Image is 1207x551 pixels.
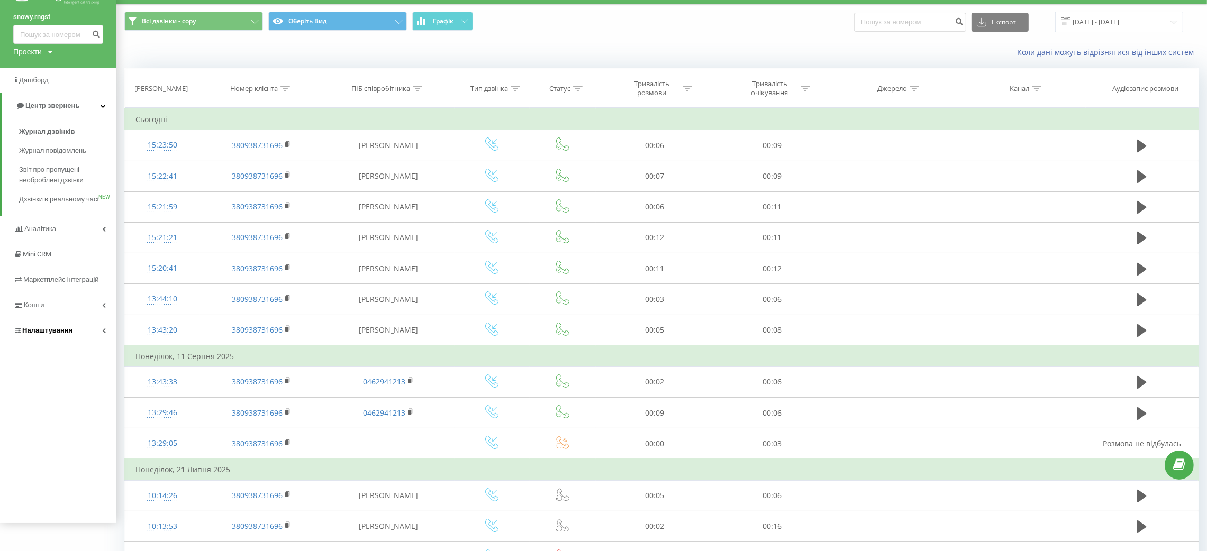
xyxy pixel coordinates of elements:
[351,84,410,93] div: ПІБ співробітника
[19,122,116,141] a: Журнал дзвінків
[232,263,283,273] a: 380938731696
[135,485,189,506] div: 10:14:26
[19,141,116,160] a: Журнал повідомлень
[135,372,189,392] div: 13:43:33
[24,301,44,309] span: Кошти
[232,521,283,531] a: 380938731696
[322,511,454,541] td: [PERSON_NAME]
[713,428,831,460] td: 00:03
[363,408,405,418] a: 0462941213
[230,84,278,93] div: Номер клієнта
[142,17,196,25] span: Всі дзвінки - copy
[23,250,51,258] span: Mini CRM
[22,326,72,334] span: Налаштування
[713,511,831,541] td: 00:16
[877,84,907,93] div: Джерело
[232,140,283,150] a: 380938731696
[596,315,714,346] td: 00:05
[713,222,831,253] td: 00:11
[232,408,283,418] a: 380938731696
[2,93,116,118] a: Центр звернень
[232,201,283,212] a: 380938731696
[135,289,189,309] div: 13:44:10
[322,191,454,222] td: [PERSON_NAME]
[125,109,1199,130] td: Сьогодні
[713,161,831,191] td: 00:09
[596,222,714,253] td: 00:12
[713,366,831,397] td: 00:06
[125,346,1199,367] td: Понеділок, 11 Серпня 2025
[741,79,798,97] div: Тривалість очікування
[232,490,283,500] a: 380938731696
[135,320,189,341] div: 13:43:20
[124,12,263,31] button: Всі дзвінки - copy
[232,232,283,242] a: 380938731696
[268,12,407,31] button: Оберіть Вид
[19,160,116,190] a: Звіт про пропущені необроблені дзвінки
[363,376,405,387] a: 0462941213
[596,161,714,191] td: 00:07
[1112,84,1179,93] div: Аудіозапис розмови
[596,511,714,541] td: 00:02
[322,480,454,511] td: [PERSON_NAME]
[19,194,98,205] span: Дзвінки в реальному часі
[19,126,75,137] span: Журнал дзвінків
[596,398,714,428] td: 00:09
[13,25,103,44] input: Пошук за номером
[322,222,454,253] td: [PERSON_NAME]
[232,171,283,181] a: 380938731696
[1017,47,1199,57] a: Коли дані можуть відрізнятися вiд інших систем
[1010,84,1029,93] div: Канал
[25,102,79,109] span: Центр звернень
[322,161,454,191] td: [PERSON_NAME]
[24,225,56,233] span: Аналiтика
[713,191,831,222] td: 00:11
[596,366,714,397] td: 00:02
[596,428,714,460] td: 00:00
[596,284,714,315] td: 00:03
[135,258,189,279] div: 15:20:41
[596,130,714,161] td: 00:06
[322,284,454,315] td: [PERSON_NAME]
[322,253,454,284] td: [PERSON_NAME]
[854,13,966,32] input: Пошук за номером
[713,130,831,161] td: 00:09
[13,47,42,57] div: Проекти
[135,227,189,248] div: 15:21:21
[135,135,189,155] div: 15:23:50
[322,130,454,161] td: [PERSON_NAME]
[713,253,831,284] td: 00:12
[125,459,1199,480] td: Понеділок, 21 Липня 2025
[135,402,189,423] div: 13:29:46
[19,164,111,186] span: Звіт про пропущені необроблені дзвінки
[713,480,831,511] td: 00:06
[135,433,189,454] div: 13:29:05
[549,84,570,93] div: Статус
[596,480,714,511] td: 00:05
[232,438,283,448] a: 380938731696
[135,197,189,217] div: 15:21:59
[433,17,453,25] span: Графік
[232,325,283,335] a: 380938731696
[232,294,283,304] a: 380938731696
[623,79,680,97] div: Тривалість розмови
[1103,438,1181,448] span: Розмова не відбулась
[134,84,188,93] div: [PERSON_NAME]
[713,398,831,428] td: 00:06
[19,190,116,209] a: Дзвінки в реальному часіNEW
[412,12,473,31] button: Графік
[713,284,831,315] td: 00:06
[713,315,831,346] td: 00:08
[596,253,714,284] td: 00:11
[19,145,86,156] span: Журнал повідомлень
[23,275,99,283] span: Маркетплейс інтеграцій
[322,315,454,346] td: [PERSON_NAME]
[19,76,49,84] span: Дашборд
[135,166,189,187] div: 15:22:41
[232,376,283,387] a: 380938731696
[470,84,508,93] div: Тип дзвінка
[596,191,714,222] td: 00:06
[135,516,189,537] div: 10:13:53
[13,12,103,22] a: snowy.rngst
[972,13,1029,32] button: Експорт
